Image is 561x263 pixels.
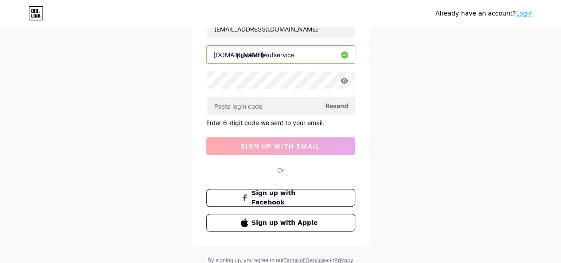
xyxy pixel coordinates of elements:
div: [DOMAIN_NAME]/ [213,50,266,59]
button: Sign up with Facebook [206,189,355,207]
a: Login [516,10,533,17]
span: Sign up with Apple [251,218,320,228]
div: Already have an account? [435,9,533,18]
button: Sign up with Apple [206,214,355,232]
span: Sign up with Facebook [251,188,320,207]
input: username [207,46,355,63]
input: Email [207,20,355,38]
span: Resend [326,101,348,110]
button: sign up with email [206,137,355,155]
div: Or [277,165,284,175]
input: Paste login code [207,97,355,115]
div: Enter 6-digit code we sent to your email. [206,119,355,126]
span: sign up with email [241,142,320,150]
